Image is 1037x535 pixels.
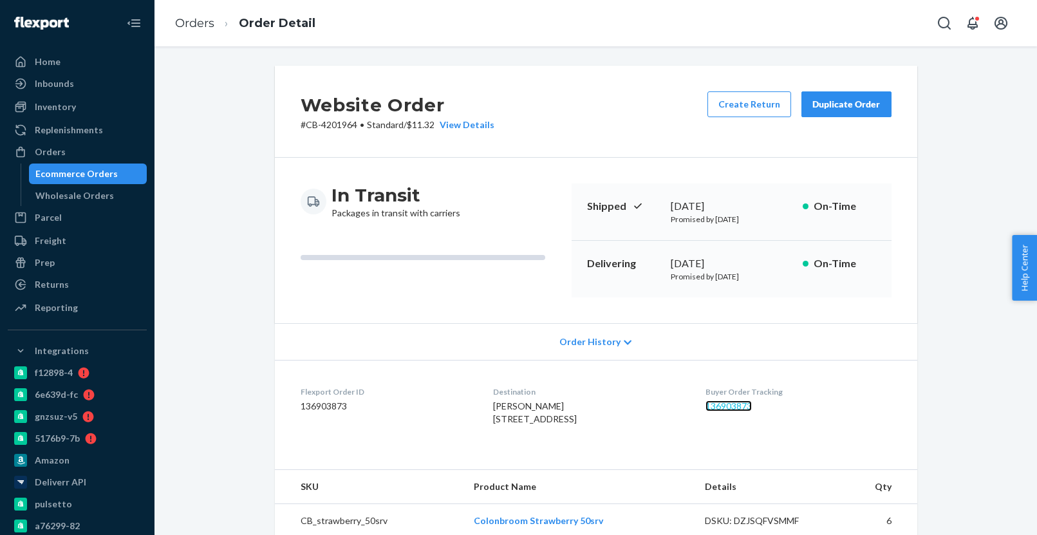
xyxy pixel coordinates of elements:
[814,199,876,214] p: On-Time
[463,470,694,504] th: Product Name
[434,118,494,131] button: View Details
[360,119,364,130] span: •
[35,432,80,445] div: 5176b9-7b
[121,10,147,36] button: Close Navigation
[8,230,147,251] a: Freight
[8,73,147,94] a: Inbounds
[671,214,792,225] p: Promised by [DATE]
[587,199,660,214] p: Shipped
[8,450,147,471] a: Amazon
[35,124,103,136] div: Replenishments
[175,16,214,30] a: Orders
[8,52,147,72] a: Home
[8,494,147,514] a: pulsetto
[1012,235,1037,301] button: Help Center
[812,98,881,111] div: Duplicate Order
[493,400,577,424] span: [PERSON_NAME] [STREET_ADDRESS]
[8,341,147,361] button: Integrations
[239,16,315,30] a: Order Detail
[35,278,69,291] div: Returns
[35,410,77,423] div: gnzsuz-v5
[29,185,147,206] a: Wholesale Orders
[671,199,792,214] div: [DATE]
[35,301,78,314] div: Reporting
[301,91,494,118] h2: Website Order
[35,388,78,401] div: 6e639d-fc
[35,189,114,202] div: Wholesale Orders
[165,5,326,42] ol: breadcrumbs
[671,271,792,282] p: Promised by [DATE]
[332,183,460,207] h3: In Transit
[493,386,685,397] dt: Destination
[35,211,62,224] div: Parcel
[8,252,147,273] a: Prep
[695,470,836,504] th: Details
[29,164,147,184] a: Ecommerce Orders
[960,10,986,36] button: Open notifications
[8,297,147,318] a: Reporting
[8,384,147,405] a: 6e639d-fc
[705,514,826,527] div: DSKU: DZJSQFVSMMF
[8,362,147,383] a: f12898-4
[8,207,147,228] a: Parcel
[35,454,70,467] div: Amazon
[275,470,464,504] th: SKU
[35,234,66,247] div: Freight
[801,91,892,117] button: Duplicate Order
[35,55,61,68] div: Home
[35,366,73,379] div: f12898-4
[474,515,603,526] a: Colonbroom Strawberry 50srv
[8,274,147,295] a: Returns
[14,17,69,30] img: Flexport logo
[35,167,118,180] div: Ecommerce Orders
[8,120,147,140] a: Replenishments
[367,119,404,130] span: Standard
[8,472,147,493] a: Deliverr API
[35,498,72,511] div: pulsetto
[836,470,917,504] th: Qty
[35,256,55,269] div: Prep
[705,400,752,411] a: 136903873
[301,386,472,397] dt: Flexport Order ID
[8,406,147,427] a: gnzsuz-v5
[35,520,80,532] div: a76299-82
[35,344,89,357] div: Integrations
[559,335,621,348] span: Order History
[8,142,147,162] a: Orders
[8,97,147,117] a: Inventory
[671,256,792,271] div: [DATE]
[814,256,876,271] p: On-Time
[35,77,74,90] div: Inbounds
[35,476,86,489] div: Deliverr API
[332,183,460,220] div: Packages in transit with carriers
[705,386,891,397] dt: Buyer Order Tracking
[931,10,957,36] button: Open Search Box
[988,10,1014,36] button: Open account menu
[301,118,494,131] p: # CB-4201964 / $11.32
[707,91,791,117] button: Create Return
[587,256,660,271] p: Delivering
[35,100,76,113] div: Inventory
[8,428,147,449] a: 5176b9-7b
[35,145,66,158] div: Orders
[301,400,472,413] dd: 136903873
